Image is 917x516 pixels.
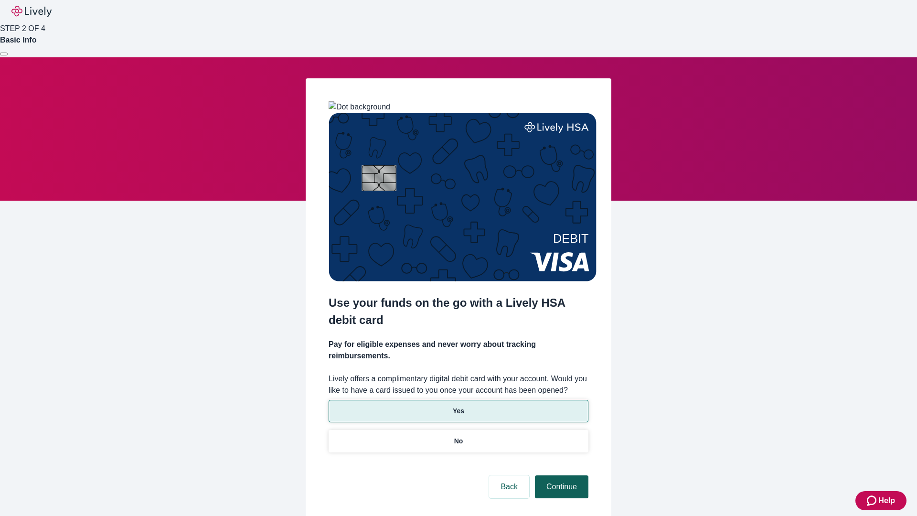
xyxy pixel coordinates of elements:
[329,339,588,362] h4: Pay for eligible expenses and never worry about tracking reimbursements.
[855,491,906,510] button: Zendesk support iconHelp
[867,495,878,506] svg: Zendesk support icon
[329,294,588,329] h2: Use your funds on the go with a Lively HSA debit card
[329,373,588,396] label: Lively offers a complimentary digital debit card with your account. Would you like to have a card...
[535,475,588,498] button: Continue
[453,406,464,416] p: Yes
[329,400,588,422] button: Yes
[878,495,895,506] span: Help
[329,430,588,452] button: No
[11,6,52,17] img: Lively
[454,436,463,446] p: No
[329,113,597,281] img: Debit card
[489,475,529,498] button: Back
[329,101,390,113] img: Dot background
